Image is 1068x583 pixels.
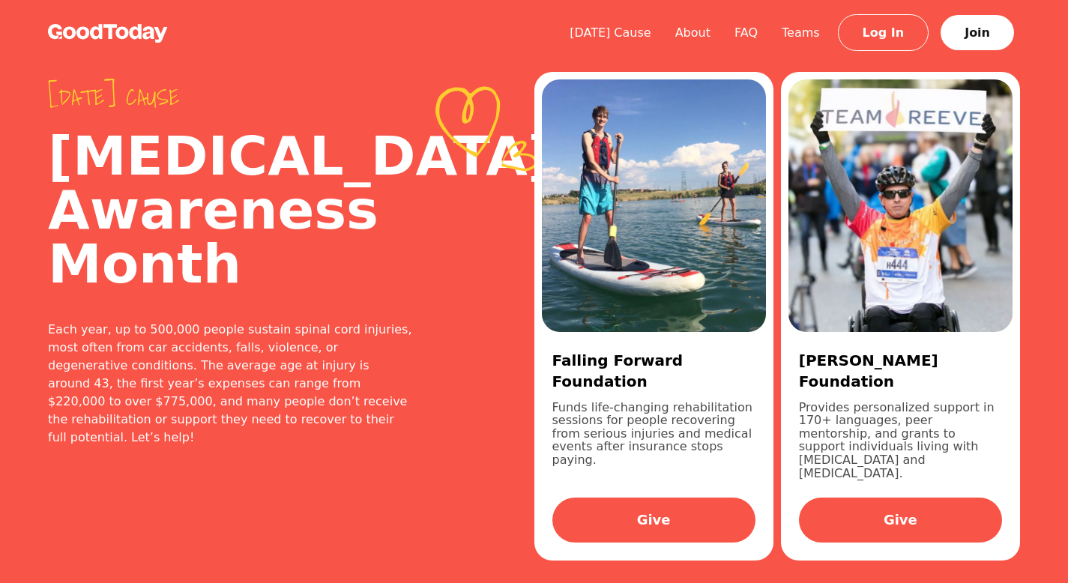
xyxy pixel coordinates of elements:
[552,498,755,543] a: Give
[663,25,722,40] a: About
[799,498,1002,543] a: Give
[799,350,1002,392] h3: [PERSON_NAME] Foundation
[838,14,929,51] a: Log In
[770,25,832,40] a: Teams
[48,321,414,447] div: Each year, up to 500,000 people sustain spinal cord injuries, most often from car accidents, fall...
[799,401,1002,480] p: Provides personalized support in 170+ languages, peer mentorship, and grants to support individua...
[48,84,414,111] span: [DATE] cause
[722,25,770,40] a: FAQ
[542,79,766,332] img: b857a6dc-af9a-48e9-a341-bc98d03650bb.jpg
[941,15,1014,50] a: Join
[552,350,755,392] h3: Falling Forward Foundation
[48,129,414,291] h2: [MEDICAL_DATA] Awareness Month
[558,25,663,40] a: [DATE] Cause
[552,401,755,480] p: Funds life-changing rehabilitation sessions for people recovering from serious injuries and medic...
[48,24,168,43] img: GoodToday
[788,79,1013,332] img: df078088-d00b-4d06-8d9f-b6cb6c8c0f26.jpg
